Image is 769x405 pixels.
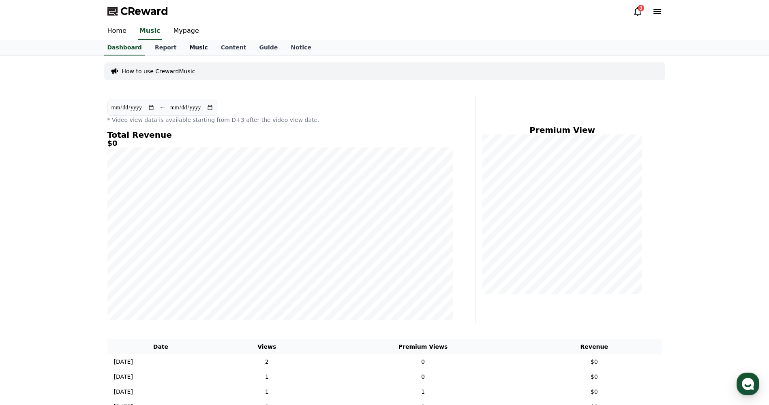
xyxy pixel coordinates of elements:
[107,5,168,18] a: CReward
[214,354,319,369] td: 2
[107,130,453,139] h4: Total Revenue
[105,257,156,277] a: Settings
[104,40,145,55] a: Dashboard
[638,5,644,11] div: 8
[633,6,643,16] a: 8
[527,339,662,354] th: Revenue
[253,40,284,55] a: Guide
[148,40,183,55] a: Report
[527,354,662,369] td: $0
[107,116,453,124] p: * Video view data is available starting from D+3 after the video view date.
[183,40,214,55] a: Music
[319,384,527,399] td: 1
[527,384,662,399] td: $0
[114,373,133,381] p: [DATE]
[114,358,133,366] p: [DATE]
[120,269,140,275] span: Settings
[107,139,453,147] h5: $0
[160,103,165,113] p: ~
[214,339,319,354] th: Views
[319,369,527,384] td: 0
[21,269,35,275] span: Home
[167,23,206,40] a: Mypage
[482,126,643,134] h4: Premium View
[54,257,105,277] a: Messages
[101,23,133,40] a: Home
[284,40,318,55] a: Notice
[319,339,527,354] th: Premium Views
[138,23,162,40] a: Music
[107,339,214,354] th: Date
[527,369,662,384] td: $0
[319,354,527,369] td: 0
[214,384,319,399] td: 1
[2,257,54,277] a: Home
[67,269,91,276] span: Messages
[114,388,133,396] p: [DATE]
[122,67,195,75] a: How to use CrewardMusic
[214,40,253,55] a: Content
[120,5,168,18] span: CReward
[214,369,319,384] td: 1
